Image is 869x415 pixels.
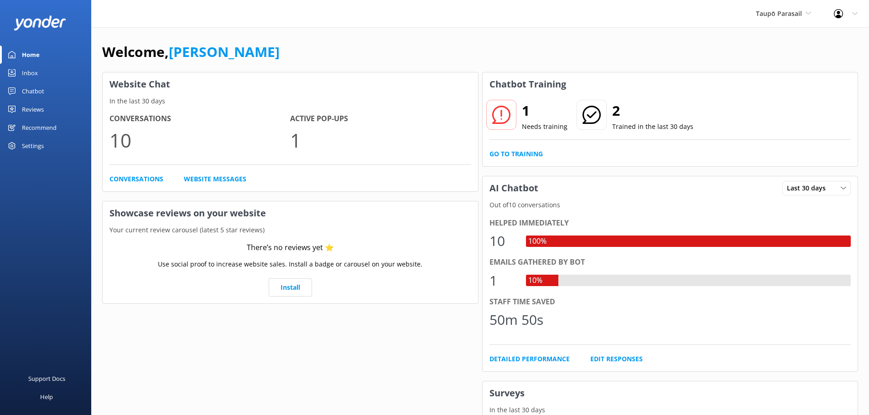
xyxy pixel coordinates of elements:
[522,100,567,122] h2: 1
[247,242,334,254] div: There’s no reviews yet ⭐
[290,113,471,125] h4: Active Pop-ups
[22,82,44,100] div: Chatbot
[483,176,545,200] h3: AI Chatbot
[590,354,643,364] a: Edit Responses
[483,405,858,415] p: In the last 30 days
[489,309,543,331] div: 50m 50s
[526,275,545,287] div: 10%
[109,125,290,155] p: 10
[483,381,858,405] h3: Surveys
[40,388,53,406] div: Help
[22,100,44,118] div: Reviews
[489,270,517,292] div: 1
[756,9,802,18] span: Taupō Parasail
[489,230,517,252] div: 10
[22,46,40,64] div: Home
[290,125,471,155] p: 1
[158,259,422,269] p: Use social proof to increase website sales. Install a badge or carousel on your website.
[22,137,44,155] div: Settings
[103,225,478,235] p: Your current review carousel (latest 5 star reviews)
[28,369,65,388] div: Support Docs
[102,41,280,63] h1: Welcome,
[103,201,478,225] h3: Showcase reviews on your website
[269,278,312,297] a: Install
[14,15,66,31] img: yonder-white-logo.png
[109,174,163,184] a: Conversations
[489,256,851,268] div: Emails gathered by bot
[169,42,280,61] a: [PERSON_NAME]
[103,72,478,96] h3: Website Chat
[612,122,693,132] p: Trained in the last 30 days
[489,149,543,159] a: Go to Training
[489,354,570,364] a: Detailed Performance
[483,72,573,96] h3: Chatbot Training
[787,183,831,193] span: Last 30 days
[22,118,57,137] div: Recommend
[103,96,478,106] p: In the last 30 days
[22,64,38,82] div: Inbox
[109,113,290,125] h4: Conversations
[489,217,851,229] div: Helped immediately
[526,236,549,247] div: 100%
[184,174,246,184] a: Website Messages
[522,122,567,132] p: Needs training
[612,100,693,122] h2: 2
[489,296,851,308] div: Staff time saved
[483,200,858,210] p: Out of 10 conversations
